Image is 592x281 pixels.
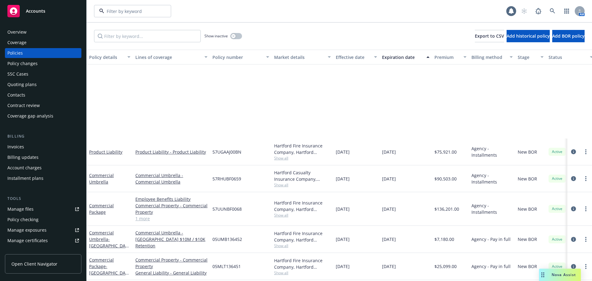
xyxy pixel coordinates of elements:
span: Add historical policy [507,33,550,39]
div: Policies [7,48,23,58]
a: circleInformation [570,175,577,182]
span: Active [551,176,563,181]
span: New BOR [518,149,537,155]
div: Contacts [7,90,25,100]
a: circleInformation [570,205,577,213]
span: 57RHUBF0659 [212,176,241,182]
div: Contract review [7,101,40,110]
span: [DATE] [336,263,350,270]
span: $136,201.00 [434,206,459,212]
a: Billing updates [5,152,81,162]
button: Effective date [333,50,380,64]
div: Hartford Fire Insurance Company, Hartford Insurance Group, Hartford Insurance Group (International) [274,230,331,243]
div: Billing method [471,54,506,60]
div: Policy changes [7,59,38,68]
a: Search [546,5,559,17]
button: Add historical policy [507,30,550,42]
div: Market details [274,54,324,60]
span: Active [551,206,563,212]
a: Commercial Umbrella [89,172,114,185]
a: more [582,263,590,270]
div: Manage exposures [7,225,47,235]
div: Manage claims [7,246,39,256]
div: Premium [434,54,460,60]
a: General Liability - General Liability [135,270,208,276]
button: Expiration date [380,50,432,64]
span: 57UGAAJ00BN [212,149,241,155]
a: Overview [5,27,81,37]
div: Billing updates [7,152,39,162]
button: Premium [432,50,469,64]
span: - [GEOGRAPHIC_DATA] [89,236,129,255]
span: New BOR [518,206,537,212]
div: SSC Cases [7,69,28,79]
a: 1 more [135,215,208,222]
div: Coverage [7,38,27,48]
span: Show inactive [204,33,228,39]
span: [DATE] [382,206,396,212]
a: Invoices [5,142,81,152]
span: $75,921.00 [434,149,457,155]
div: Manage certificates [7,236,48,246]
div: Stage [518,54,537,60]
input: Filter by keyword [104,8,158,14]
a: Commercial Umbrella - Commercial Umbrella [135,172,208,185]
span: [DATE] [336,236,350,242]
div: Invoices [7,142,24,152]
a: Product Liability [89,149,122,155]
a: Commercial Umbrella - [GEOGRAPHIC_DATA] $10M / $10K Retention [135,229,208,249]
a: Commercial Umbrella [89,230,128,255]
button: Billing method [469,50,515,64]
span: [DATE] [382,176,396,182]
button: Add BOR policy [552,30,585,42]
a: Manage exposures [5,225,81,235]
div: Installment plans [7,173,43,183]
div: Coverage gap analysis [7,111,53,121]
a: Contacts [5,90,81,100]
a: Policies [5,48,81,58]
a: circleInformation [570,263,577,270]
button: Export to CSV [475,30,504,42]
a: Quoting plans [5,80,81,89]
a: SSC Cases [5,69,81,79]
span: $90,503.00 [434,176,457,182]
a: more [582,148,590,155]
div: Effective date [336,54,370,60]
a: Manage files [5,204,81,214]
span: Export to CSV [475,33,504,39]
span: Agency - Installments [471,172,513,185]
a: circleInformation [570,148,577,155]
a: Accounts [5,2,81,20]
span: New BOR [518,236,537,242]
span: Show all [274,270,331,275]
span: [DATE] [336,206,350,212]
span: [DATE] [336,176,350,182]
a: Employee Benefits Liability [135,196,208,202]
a: Commercial Package [89,203,114,215]
span: 57UUNBF0068 [212,206,242,212]
div: Tools [5,196,81,202]
a: Switch app [561,5,573,17]
span: New BOR [518,176,537,182]
div: Overview [7,27,27,37]
div: Quoting plans [7,80,37,89]
div: Hartford Fire Insurance Company, Hartford Insurance Group, Hartford Insurance Group (International) [274,257,331,270]
span: New BOR [518,263,537,270]
div: Policy number [212,54,262,60]
div: Manage files [7,204,34,214]
div: Expiration date [382,54,423,60]
button: Stage [515,50,546,64]
div: Hartford Fire Insurance Company, Hartford Insurance Group [274,143,331,155]
span: Show all [274,213,331,218]
button: Policy number [210,50,272,64]
span: Active [551,237,563,242]
a: Contract review [5,101,81,110]
a: Manage certificates [5,236,81,246]
span: [DATE] [382,149,396,155]
span: Agency - Pay in full [471,236,511,242]
div: Status [549,54,586,60]
a: more [582,205,590,213]
a: Product Liability - Product Liability [135,149,208,155]
span: Add BOR policy [552,33,585,39]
